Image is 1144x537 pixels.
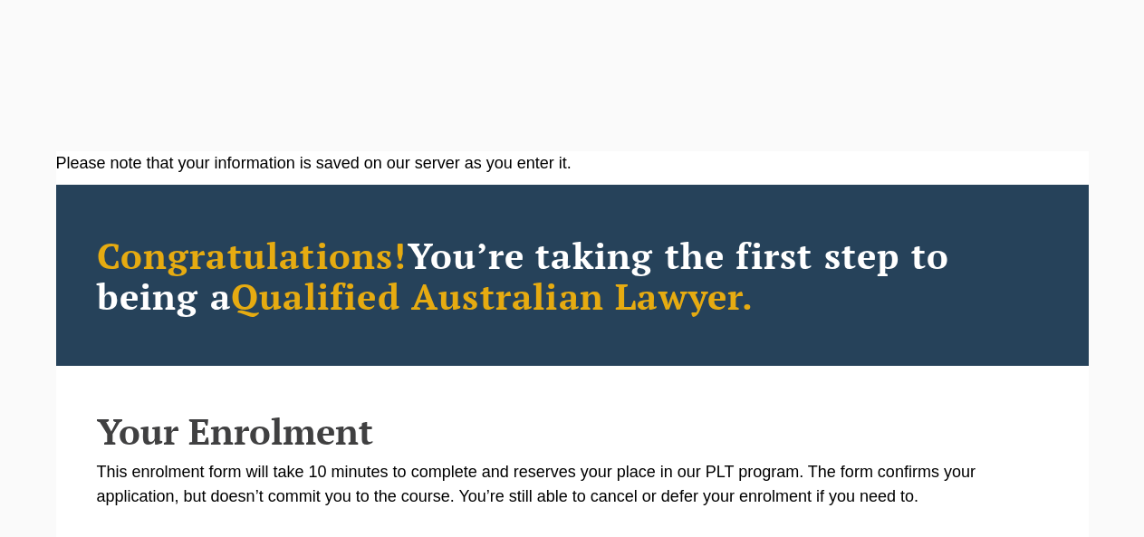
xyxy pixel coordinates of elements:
span: Congratulations! [97,231,408,279]
h2: Your Enrolment [97,411,1048,451]
h2: You’re taking the first step to being a [97,235,1048,316]
span: Qualified Australian Lawyer. [231,272,755,320]
div: Please note that your information is saved on our server as you enter it. [56,151,1089,176]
